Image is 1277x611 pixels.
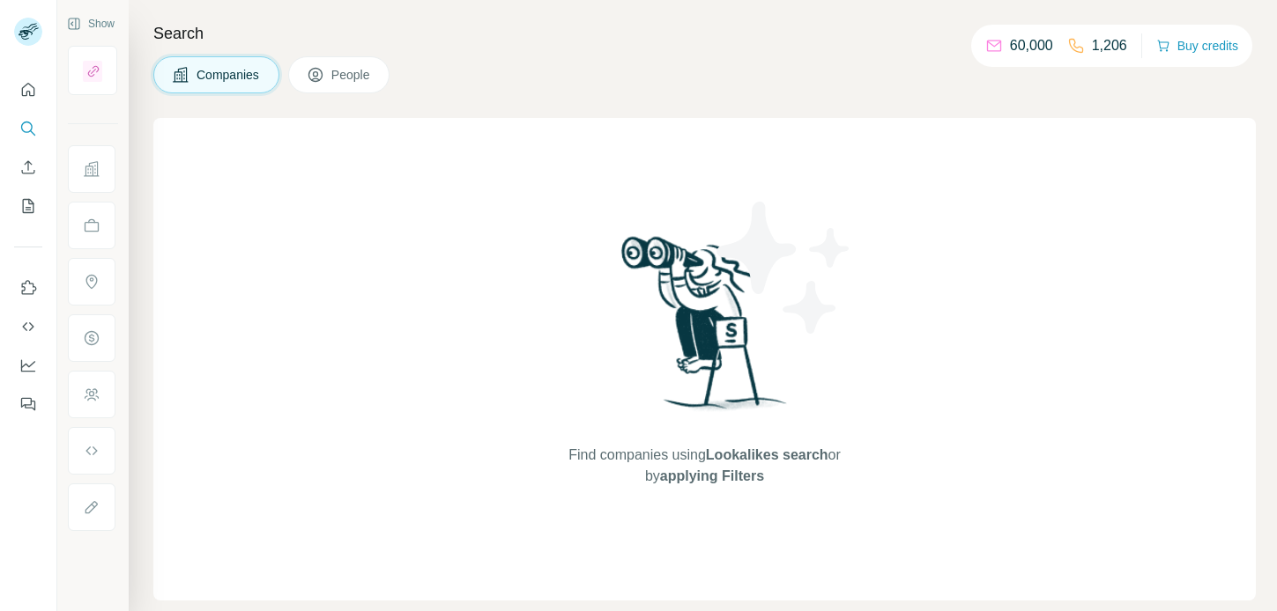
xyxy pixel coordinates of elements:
span: People [331,66,372,84]
button: Use Surfe on LinkedIn [14,272,42,304]
img: Surfe Illustration - Stars [705,188,864,347]
button: My lists [14,190,42,222]
p: 1,206 [1092,35,1127,56]
span: Find companies using or by [563,445,845,487]
button: Feedback [14,388,42,420]
button: Dashboard [14,350,42,381]
button: Use Surfe API [14,311,42,342]
span: Companies [197,66,261,84]
button: Search [14,113,42,144]
h4: Search [153,21,1256,46]
img: Surfe Illustration - Woman searching with binoculars [613,232,797,428]
span: Lookalikes search [706,447,828,462]
button: Show [55,11,127,37]
button: Enrich CSV [14,151,42,183]
button: Quick start [14,74,42,106]
button: Buy credits [1156,33,1238,58]
span: applying Filters [660,468,764,483]
p: 60,000 [1010,35,1053,56]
